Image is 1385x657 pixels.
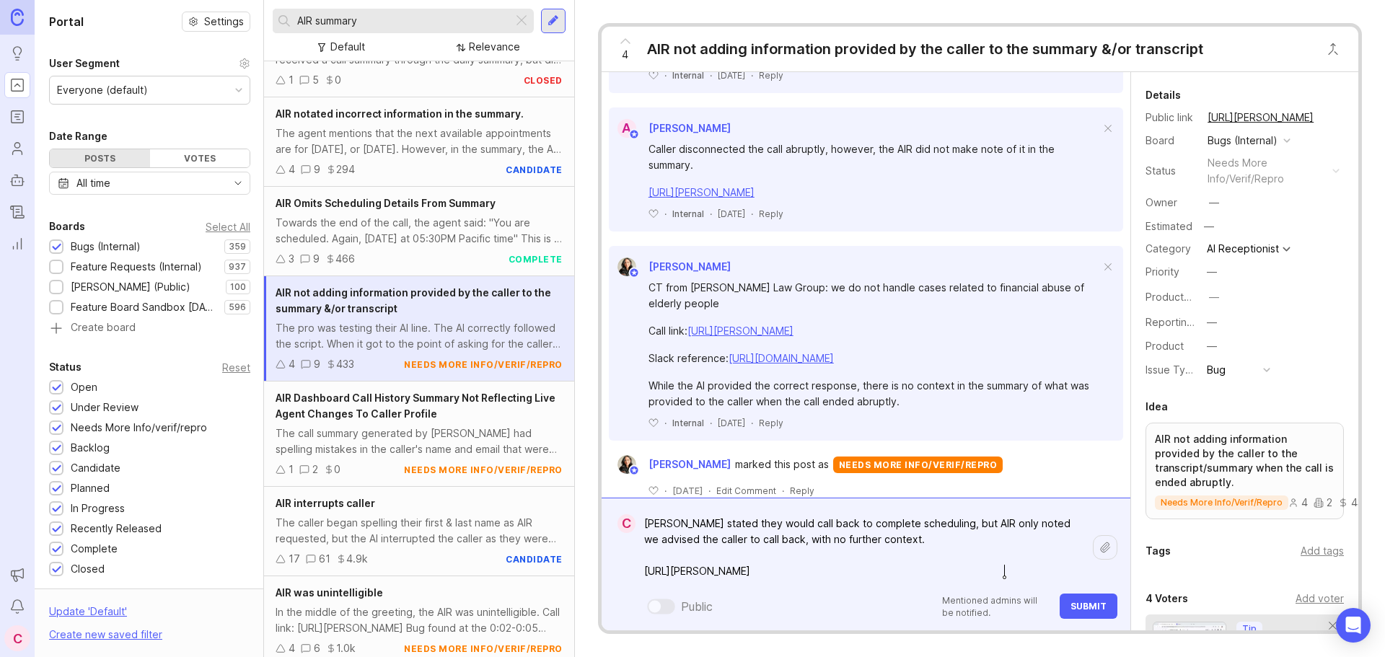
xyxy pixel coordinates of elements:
div: CT from [PERSON_NAME] Law Group: we do not handle cases related to financial abuse of elderly people [648,280,1100,312]
div: · [710,208,712,220]
img: member badge [628,129,639,140]
time: [DATE] [718,418,745,428]
div: 17 [289,551,300,567]
a: A[PERSON_NAME] [609,119,731,138]
div: Feature Board Sandbox [DATE] [71,299,217,315]
div: — [1207,338,1217,354]
p: 596 [229,301,246,313]
img: Ysabelle Eugenio [617,455,636,474]
label: Product [1146,340,1184,352]
div: Slack reference: [648,350,1100,366]
div: Idea [1146,398,1168,415]
div: Reset [222,363,250,371]
div: Public [681,598,713,615]
a: [URL][PERSON_NAME] [1203,108,1318,127]
a: [URL][PERSON_NAME] [687,325,793,337]
div: 433 [336,356,354,372]
span: [PERSON_NAME] [648,260,731,273]
div: candidate [506,553,563,565]
div: Reply [759,208,783,220]
div: 2 [312,462,318,477]
div: · [751,208,753,220]
a: Users [4,136,30,162]
div: 294 [336,162,355,177]
div: While the AI provided the correct response, there is no context in the summary of what was provid... [648,378,1100,410]
div: All time [76,175,110,191]
div: Closed [71,561,105,577]
div: The pro was testing their AI line. The AI correctly followed the script. When it got to the point... [276,320,563,352]
span: Settings [204,14,244,29]
button: C [4,625,30,651]
label: Issue Type [1146,363,1198,376]
a: AIR notated incorrect information in the summary.The agent mentions that the next available appoi... [264,97,574,187]
div: The agent mentions that the next available appointments are for [DATE], or [DATE]. However, in th... [276,125,563,157]
a: Create board [49,322,250,335]
div: [PERSON_NAME] (Public) [71,279,190,295]
p: 359 [229,241,246,252]
span: AIR notated incorrect information in the summary. [276,107,524,120]
div: The caller began spelling their first & last name as AIR requested, but the AI interrupted the ca... [276,515,563,547]
div: Add voter [1296,591,1344,607]
img: member badge [628,268,639,278]
div: Create new saved filter [49,627,162,643]
div: — [1207,314,1217,330]
div: Reply [759,417,783,429]
div: In Progress [71,501,125,516]
div: 0 [334,462,340,477]
div: · [751,69,753,81]
p: Tip [1242,623,1257,635]
div: A [617,119,636,138]
div: 4.9k [346,551,368,567]
div: Status [1146,163,1196,179]
div: Public link [1146,110,1196,125]
div: 3 [289,251,294,267]
div: 6 [314,640,320,656]
label: Reporting Team [1146,316,1223,328]
button: Settings [182,12,250,32]
div: needs more info/verif/repro [404,643,563,655]
div: Complete [71,541,118,557]
p: needs more info/verif/repro [1161,497,1283,508]
a: AIR not adding information provided by the caller to the summary &/or transcriptThe pro was testi... [264,276,574,382]
button: Announcements [4,562,30,588]
div: — [1209,289,1219,305]
div: Default [330,39,365,55]
div: — [1207,264,1217,280]
a: Ysabelle Eugenio[PERSON_NAME] [609,257,731,276]
div: 4 Voters [1146,590,1188,607]
div: Towards the end of the call, the agent said: "You are scheduled. Again, [DATE] at 05:30PM Pacific... [276,215,563,247]
div: Relevance [469,39,520,55]
svg: toggle icon [227,177,250,189]
div: complete [509,253,563,265]
div: Update ' Default ' [49,604,127,627]
a: Changelog [4,199,30,225]
img: Canny Home [11,9,24,25]
span: marked this post as [735,457,829,472]
div: 1 [289,72,294,88]
div: Category [1146,241,1196,257]
button: Submit [1060,594,1117,619]
div: Reply [759,69,783,81]
div: 4 [289,356,295,372]
div: AIR not adding information provided by the caller to the summary &/or transcript [647,39,1203,59]
div: Details [1146,87,1181,104]
p: 100 [230,281,246,293]
div: · [782,485,784,497]
div: Caller disconnected the call abruptly, however, the AIR did not make note of it in the summary. [648,141,1100,173]
a: [URL][PERSON_NAME] [648,186,755,198]
img: Ysabelle Eugenio [617,257,636,276]
div: Reply [790,485,814,497]
button: Notifications [4,594,30,619]
div: Recently Released [71,521,162,537]
div: Open [71,379,97,395]
div: — [1209,195,1219,211]
span: 4 [622,47,628,63]
div: — [1200,217,1218,236]
div: 0 [335,72,341,88]
div: 61 [319,551,330,567]
button: Close button [1319,35,1347,63]
a: Ysabelle Eugenio[PERSON_NAME] [609,455,735,474]
div: needs more info/verif/repro [1208,155,1327,187]
div: Tags [1146,542,1171,560]
div: 9 [314,356,320,372]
